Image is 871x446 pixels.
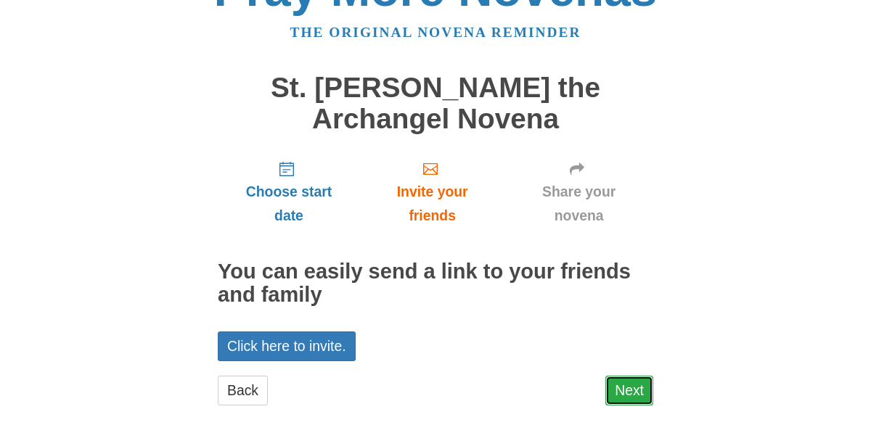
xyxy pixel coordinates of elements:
span: Invite your friends [375,180,490,228]
a: Click here to invite. [218,331,356,361]
a: Choose start date [218,149,360,235]
a: Next [605,376,653,405]
span: Choose start date [232,180,345,228]
a: The original novena reminder [290,25,581,40]
span: Share your novena [519,180,639,228]
h1: St. [PERSON_NAME] the Archangel Novena [218,73,653,134]
a: Back [218,376,268,405]
h2: You can easily send a link to your friends and family [218,260,653,307]
a: Share your novena [504,149,653,235]
a: Invite your friends [360,149,504,235]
